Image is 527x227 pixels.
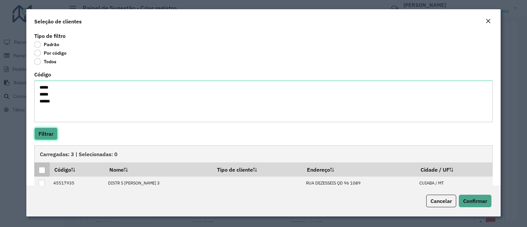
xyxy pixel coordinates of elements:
th: Cidade / UF [416,162,493,176]
label: Todos [34,58,56,65]
button: Confirmar [459,195,491,207]
label: Padrão [34,41,59,48]
em: Fechar [485,18,491,24]
label: Código [34,71,51,78]
td: RUA DEZESSEIS QD 96 1089 [303,177,416,190]
div: Carregadas: 3 | Selecionadas: 0 [34,145,493,162]
button: Close [484,17,493,26]
button: Filtrar [34,128,58,140]
label: Tipo de filtro [34,32,66,40]
th: Nome [105,162,213,176]
th: Endereço [303,162,416,176]
th: Código [50,162,104,176]
span: Cancelar [430,198,452,204]
td: DISTR S [PERSON_NAME] 3 [105,177,213,190]
th: Tipo de cliente [212,162,302,176]
span: Confirmar [463,198,487,204]
label: Por código [34,50,67,56]
button: Cancelar [426,195,456,207]
td: CUIABA / MT [416,177,493,190]
h4: Seleção de clientes [34,17,82,25]
td: 45517935 [50,177,104,190]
